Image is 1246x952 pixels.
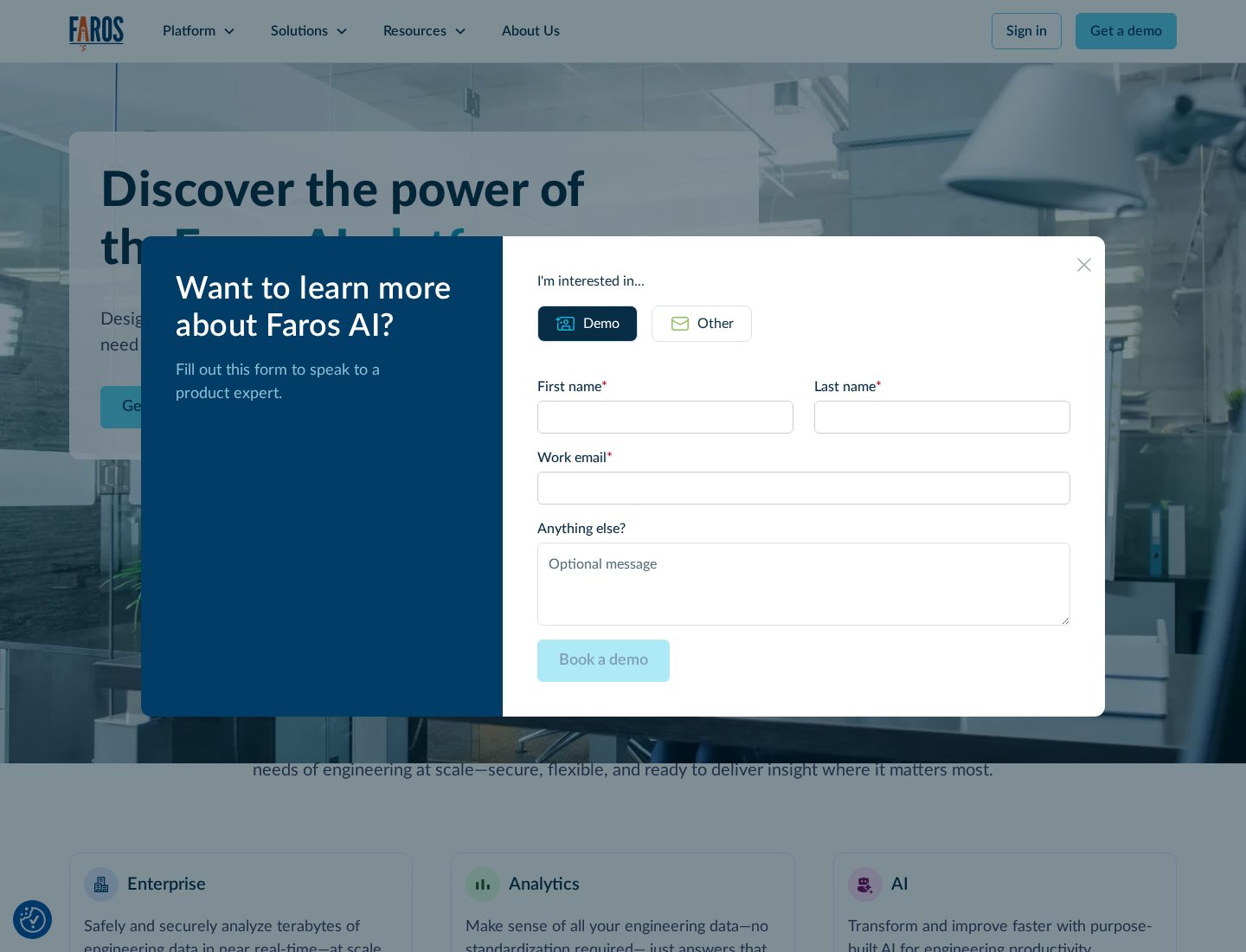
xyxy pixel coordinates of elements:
[176,359,475,406] p: Fill out this form to speak to a product expert.
[537,376,1070,682] form: Email Form
[537,640,670,682] input: Book a demo
[583,313,620,334] div: Demo
[814,376,1070,397] label: Last name
[537,271,1070,292] div: I'm interested in...
[537,447,1070,468] label: Work email
[537,376,793,397] label: First name
[537,518,1070,539] label: Anything else?
[697,313,734,334] div: Other
[176,271,475,345] div: Want to learn more about Faros AI?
